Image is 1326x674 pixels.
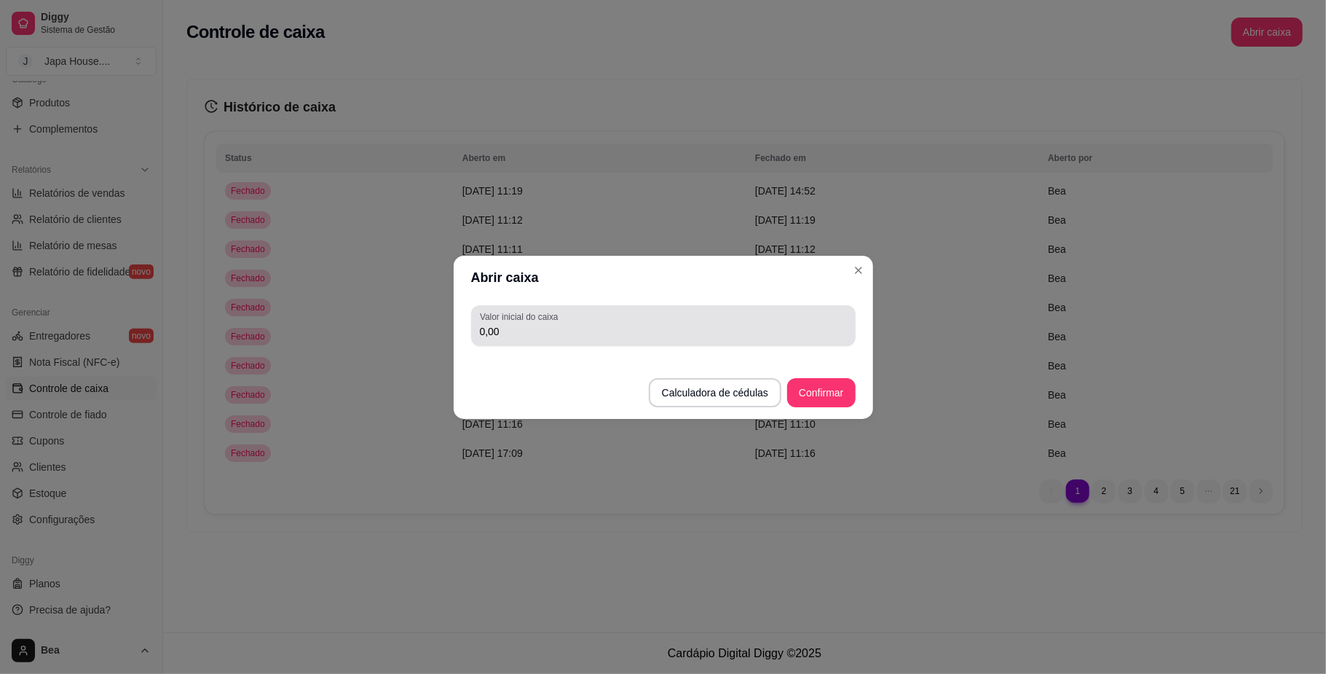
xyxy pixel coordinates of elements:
[480,310,563,323] label: Valor inicial do caixa
[480,324,847,339] input: Valor inicial do caixa
[787,378,855,407] button: Confirmar
[454,256,873,299] header: Abrir caixa
[649,378,781,407] button: Calculadora de cédulas
[847,259,870,282] button: Close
